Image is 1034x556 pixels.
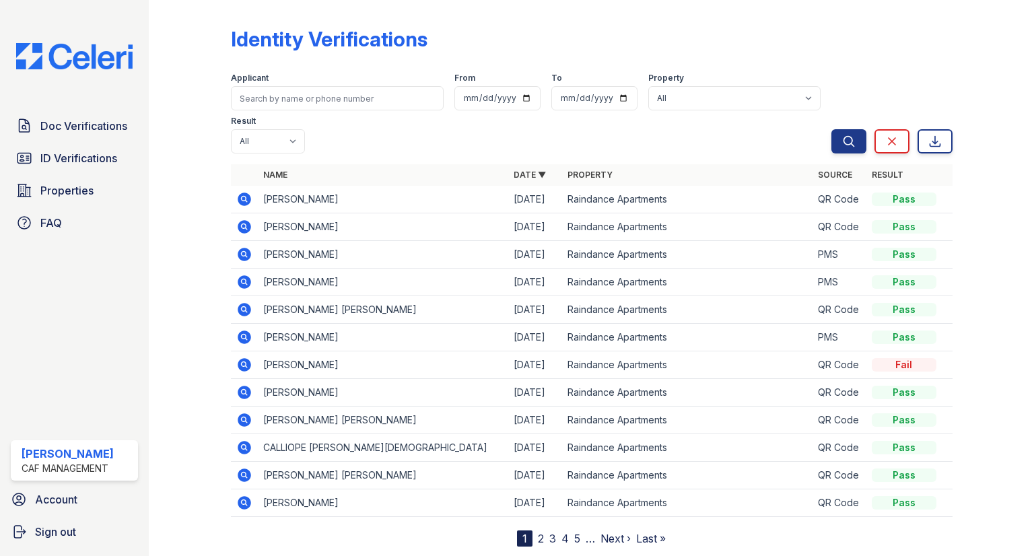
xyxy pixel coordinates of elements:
[454,73,475,83] label: From
[258,379,508,407] td: [PERSON_NAME]
[549,532,556,545] a: 3
[508,213,562,241] td: [DATE]
[508,379,562,407] td: [DATE]
[648,73,684,83] label: Property
[872,170,903,180] a: Result
[5,518,143,545] a: Sign out
[11,112,138,139] a: Doc Verifications
[872,358,936,372] div: Fail
[872,386,936,399] div: Pass
[813,269,866,296] td: PMS
[562,241,813,269] td: Raindance Apartments
[813,351,866,379] td: QR Code
[813,489,866,517] td: QR Code
[258,186,508,213] td: [PERSON_NAME]
[818,170,852,180] a: Source
[813,434,866,462] td: QR Code
[813,186,866,213] td: QR Code
[562,269,813,296] td: Raindance Apartments
[813,462,866,489] td: QR Code
[231,86,444,110] input: Search by name or phone number
[258,462,508,489] td: [PERSON_NAME] [PERSON_NAME]
[813,296,866,324] td: QR Code
[872,303,936,316] div: Pass
[508,434,562,462] td: [DATE]
[562,324,813,351] td: Raindance Apartments
[508,407,562,434] td: [DATE]
[40,182,94,199] span: Properties
[872,413,936,427] div: Pass
[813,213,866,241] td: QR Code
[562,489,813,517] td: Raindance Apartments
[40,150,117,166] span: ID Verifications
[508,489,562,517] td: [DATE]
[258,434,508,462] td: CALLIOPE [PERSON_NAME][DEMOGRAPHIC_DATA]
[40,215,62,231] span: FAQ
[11,209,138,236] a: FAQ
[258,351,508,379] td: [PERSON_NAME]
[562,351,813,379] td: Raindance Apartments
[517,530,532,547] div: 1
[813,407,866,434] td: QR Code
[538,532,544,545] a: 2
[231,73,269,83] label: Applicant
[258,296,508,324] td: [PERSON_NAME] [PERSON_NAME]
[813,241,866,269] td: PMS
[813,379,866,407] td: QR Code
[562,186,813,213] td: Raindance Apartments
[600,532,631,545] a: Next ›
[872,441,936,454] div: Pass
[231,116,256,127] label: Result
[40,118,127,134] span: Doc Verifications
[636,532,666,545] a: Last »
[22,462,114,475] div: CAF Management
[872,468,936,482] div: Pass
[258,241,508,269] td: [PERSON_NAME]
[872,248,936,261] div: Pass
[11,177,138,204] a: Properties
[508,462,562,489] td: [DATE]
[562,213,813,241] td: Raindance Apartments
[586,530,595,547] span: …
[508,269,562,296] td: [DATE]
[508,241,562,269] td: [DATE]
[258,269,508,296] td: [PERSON_NAME]
[22,446,114,462] div: [PERSON_NAME]
[508,186,562,213] td: [DATE]
[562,296,813,324] td: Raindance Apartments
[258,213,508,241] td: [PERSON_NAME]
[872,331,936,344] div: Pass
[11,145,138,172] a: ID Verifications
[813,324,866,351] td: PMS
[872,275,936,289] div: Pass
[872,220,936,234] div: Pass
[872,496,936,510] div: Pass
[263,170,287,180] a: Name
[574,532,580,545] a: 5
[35,524,76,540] span: Sign out
[5,43,143,69] img: CE_Logo_Blue-a8612792a0a2168367f1c8372b55b34899dd931a85d93a1a3d3e32e68fde9ad4.png
[508,296,562,324] td: [DATE]
[562,434,813,462] td: Raindance Apartments
[872,193,936,206] div: Pass
[508,351,562,379] td: [DATE]
[562,407,813,434] td: Raindance Apartments
[562,462,813,489] td: Raindance Apartments
[258,489,508,517] td: [PERSON_NAME]
[551,73,562,83] label: To
[258,324,508,351] td: [PERSON_NAME]
[561,532,569,545] a: 4
[258,407,508,434] td: [PERSON_NAME] [PERSON_NAME]
[514,170,546,180] a: Date ▼
[5,486,143,513] a: Account
[562,379,813,407] td: Raindance Apartments
[567,170,613,180] a: Property
[508,324,562,351] td: [DATE]
[35,491,77,508] span: Account
[231,27,427,51] div: Identity Verifications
